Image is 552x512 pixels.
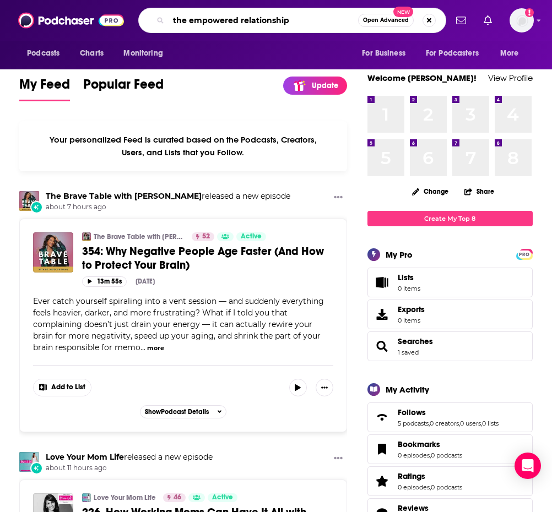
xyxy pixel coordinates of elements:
[398,285,420,292] span: 0 items
[283,77,347,95] a: Update
[459,420,460,427] span: ,
[398,304,425,314] span: Exports
[367,211,533,226] a: Create My Top 8
[488,73,533,83] a: View Profile
[19,76,70,101] a: My Feed
[27,46,59,61] span: Podcasts
[430,420,459,427] a: 0 creators
[398,273,420,282] span: Lists
[208,493,237,502] a: Active
[367,402,533,432] span: Follows
[82,276,127,287] button: 13m 55s
[30,201,42,213] div: New Episode
[46,191,290,201] h3: released a new episode
[83,76,164,99] span: Popular Feed
[515,453,541,479] div: Open Intercom Messenger
[80,46,104,61] span: Charts
[518,250,531,259] span: PRO
[398,407,499,417] a: Follows
[33,232,73,273] img: 354: Why Negative People Age Faster (And How to Protect Your Brain)
[367,434,533,464] span: Bookmarks
[493,43,533,64] button: open menu
[169,12,358,29] input: Search podcasts, credits, & more...
[460,420,481,427] a: 0 users
[19,191,39,211] img: The Brave Table with Dr. Neeta Bhushan
[481,420,482,427] span: ,
[518,249,531,258] a: PRO
[386,249,413,260] div: My Pro
[212,492,233,503] span: Active
[18,10,124,31] img: Podchaser - Follow, Share and Rate Podcasts
[19,43,74,64] button: open menu
[30,462,42,474] div: New Episode
[429,420,430,427] span: ,
[46,191,202,201] a: The Brave Table with Dr. Neeta Bhushan
[452,11,470,30] a: Show notifications dropdown
[33,296,324,352] span: Ever catch yourself spiraling into a vent session — and suddenly everything feels heavier, darker...
[312,81,338,90] p: Update
[371,410,393,425] a: Follows
[510,8,534,32] span: Logged in as sarahhallprinc
[371,339,393,354] a: Searches
[398,439,440,449] span: Bookmarks
[140,405,227,418] button: ShowPodcast Details
[398,439,462,449] a: Bookmarks
[82,232,91,241] img: The Brave Table with Dr. Neeta Bhushan
[51,383,85,391] span: Add to List
[500,46,519,61] span: More
[94,232,185,241] a: The Brave Table with [PERSON_NAME]
[363,18,409,23] span: Open Advanced
[82,244,324,272] span: 354: Why Negative People Age Faster (And How to Protect Your Brain)
[386,384,429,395] div: My Activity
[354,43,419,64] button: open menu
[192,232,214,241] a: 52
[46,464,213,473] span: about 11 hours ago
[123,46,163,61] span: Monitoring
[510,8,534,32] button: Show profile menu
[367,268,533,297] a: Lists
[46,203,290,212] span: about 7 hours ago
[202,231,210,242] span: 52
[82,244,333,272] a: 354: Why Negative People Age Faster (And How to Protect Your Brain)
[46,452,213,462] h3: released a new episode
[138,8,446,33] div: Search podcasts, credits, & more...
[398,451,430,459] a: 0 episodes
[431,451,462,459] a: 0 podcasts
[367,331,533,361] span: Searches
[431,483,462,491] a: 0 podcasts
[136,277,155,285] div: [DATE]
[116,43,177,64] button: open menu
[140,342,145,352] span: ...
[19,452,39,472] img: Love Your Mom Life
[145,408,209,416] span: Show Podcast Details
[398,471,462,481] a: Ratings
[367,73,477,83] a: Welcome [PERSON_NAME]!
[430,483,431,491] span: ,
[371,442,393,457] a: Bookmarks
[525,8,534,17] svg: Add a profile image
[174,492,181,503] span: 46
[34,379,91,396] button: Show More Button
[426,46,479,61] span: For Podcasters
[393,7,413,17] span: New
[46,452,124,462] a: Love Your Mom Life
[73,43,110,64] a: Charts
[398,471,425,481] span: Ratings
[82,493,91,502] img: Love Your Mom Life
[94,493,156,502] a: Love Your Mom Life
[367,299,533,329] a: Exports
[371,473,393,489] a: Ratings
[398,336,433,346] a: Searches
[371,307,393,322] span: Exports
[398,420,429,427] a: 5 podcasts
[316,379,333,396] button: Show More Button
[83,76,164,101] a: Popular Feed
[358,14,414,27] button: Open AdvancedNew
[362,46,405,61] span: For Business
